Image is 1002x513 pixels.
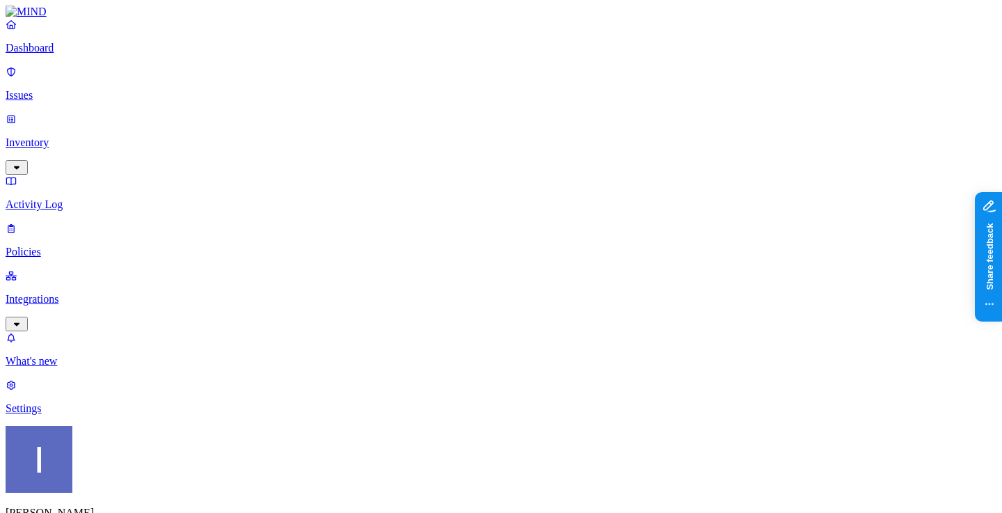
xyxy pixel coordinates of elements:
img: Itai Schwartz [6,426,72,493]
a: Settings [6,379,996,415]
a: Dashboard [6,18,996,54]
a: Integrations [6,269,996,329]
img: MIND [6,6,47,18]
p: Policies [6,246,996,258]
a: MIND [6,6,996,18]
a: Policies [6,222,996,258]
p: Inventory [6,136,996,149]
p: Settings [6,402,996,415]
a: Issues [6,65,996,102]
a: What's new [6,331,996,368]
p: What's new [6,355,996,368]
p: Dashboard [6,42,996,54]
p: Issues [6,89,996,102]
a: Activity Log [6,175,996,211]
p: Integrations [6,293,996,306]
p: Activity Log [6,198,996,211]
a: Inventory [6,113,996,173]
